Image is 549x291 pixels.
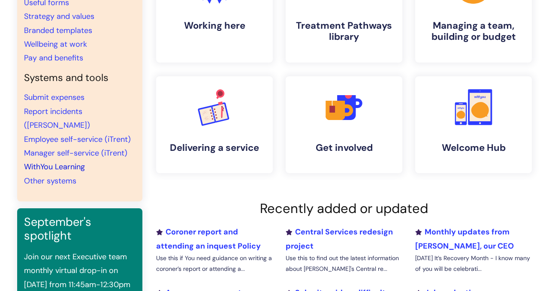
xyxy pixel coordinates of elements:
[24,162,85,172] a: WithYou Learning
[156,253,273,274] p: Use this if You need guidance on writing a coroner’s report or attending a...
[415,253,532,274] p: [DATE] It’s Recovery Month - I know many of you will be celebrati...
[163,20,266,31] h4: Working here
[24,25,92,36] a: Branded templates
[286,253,402,274] p: Use this to find out the latest information about [PERSON_NAME]'s Central re...
[156,76,273,173] a: Delivering a service
[415,227,514,251] a: Monthly updates from [PERSON_NAME], our CEO
[24,148,127,158] a: Manager self-service (iTrent)
[422,20,525,43] h4: Managing a team, building or budget
[24,134,131,144] a: Employee self-service (iTrent)
[286,227,393,251] a: Central Services redesign project
[24,215,136,243] h3: September's spotlight
[24,106,90,130] a: Report incidents ([PERSON_NAME])
[156,201,532,216] h2: Recently added or updated
[293,20,395,43] h4: Treatment Pathways library
[24,39,87,49] a: Wellbeing at work
[422,142,525,153] h4: Welcome Hub
[24,176,76,186] a: Other systems
[156,227,261,251] a: Coroner report and attending an inquest Policy
[24,92,84,102] a: Submit expenses
[163,142,266,153] h4: Delivering a service
[24,11,94,21] a: Strategy and values
[24,72,136,84] h4: Systems and tools
[24,53,83,63] a: Pay and benefits
[415,76,532,173] a: Welcome Hub
[293,142,395,153] h4: Get involved
[286,76,402,173] a: Get involved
